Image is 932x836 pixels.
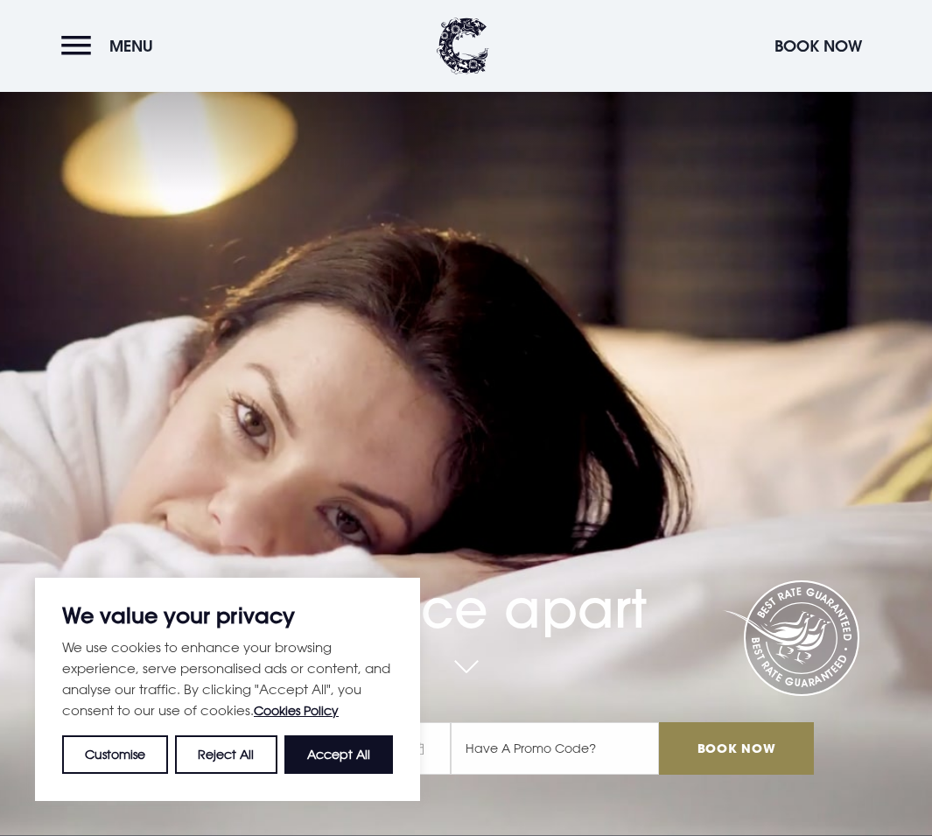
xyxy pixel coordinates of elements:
[61,27,162,65] button: Menu
[175,735,277,774] button: Reject All
[62,605,393,626] p: We value your privacy
[109,36,153,56] span: Menu
[766,27,871,65] button: Book Now
[437,18,489,74] img: Clandeboye Lodge
[254,703,339,718] a: Cookies Policy
[62,735,168,774] button: Customise
[62,636,393,721] p: We use cookies to enhance your browsing experience, serve personalised ads or content, and analys...
[118,527,813,640] h1: A place apart
[659,722,813,775] input: Book Now
[35,578,420,801] div: We value your privacy
[284,735,393,774] button: Accept All
[451,722,659,775] input: Have A Promo Code?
